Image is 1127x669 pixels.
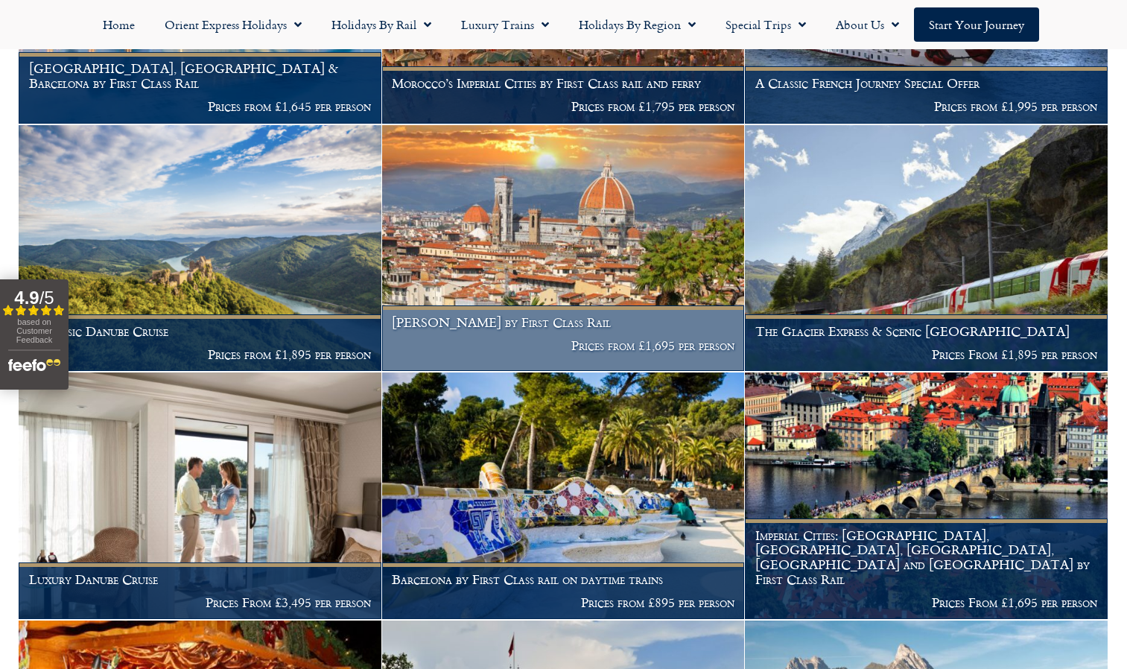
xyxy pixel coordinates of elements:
[392,338,734,353] p: Prices from £1,695 per person
[564,7,711,42] a: Holidays by Region
[392,595,734,610] p: Prices from £895 per person
[382,125,745,372] img: Florence in spring time, Tuscany, Italy
[745,372,1108,620] a: Imperial Cities: [GEOGRAPHIC_DATA], [GEOGRAPHIC_DATA], [GEOGRAPHIC_DATA], [GEOGRAPHIC_DATA] and [...
[7,7,1120,42] nav: Menu
[755,76,1098,91] h1: A Classic French Journey Special Offer
[392,315,734,330] h1: [PERSON_NAME] by First Class Rail
[29,347,372,362] p: Prices from £1,895 per person
[382,372,746,620] a: Barcelona by First Class rail on daytime trains Prices from £895 per person
[392,99,734,114] p: Prices from £1,795 per person
[19,372,382,620] a: Luxury Danube Cruise Prices From £3,495 per person
[29,324,372,339] h1: A Classic Danube Cruise
[150,7,317,42] a: Orient Express Holidays
[392,572,734,587] h1: Barcelona by First Class rail on daytime trains
[755,528,1098,587] h1: Imperial Cities: [GEOGRAPHIC_DATA], [GEOGRAPHIC_DATA], [GEOGRAPHIC_DATA], [GEOGRAPHIC_DATA] and [...
[29,595,372,610] p: Prices From £3,495 per person
[711,7,821,42] a: Special Trips
[821,7,914,42] a: About Us
[755,595,1098,610] p: Prices From £1,695 per person
[392,76,734,91] h1: Morocco’s Imperial Cities by First Class rail and ferry
[29,99,372,114] p: Prices from £1,645 per person
[19,125,382,372] a: A Classic Danube Cruise Prices from £1,895 per person
[755,347,1098,362] p: Prices From £1,895 per person
[382,125,746,372] a: [PERSON_NAME] by First Class Rail Prices from £1,695 per person
[755,99,1098,114] p: Prices from £1,995 per person
[317,7,446,42] a: Holidays by Rail
[29,572,372,587] h1: Luxury Danube Cruise
[88,7,150,42] a: Home
[755,324,1098,339] h1: The Glacier Express & Scenic [GEOGRAPHIC_DATA]
[914,7,1039,42] a: Start your Journey
[745,125,1108,372] a: The Glacier Express & Scenic [GEOGRAPHIC_DATA] Prices From £1,895 per person
[446,7,564,42] a: Luxury Trains
[29,61,372,90] h1: [GEOGRAPHIC_DATA], [GEOGRAPHIC_DATA] & Barcelona by First Class Rail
